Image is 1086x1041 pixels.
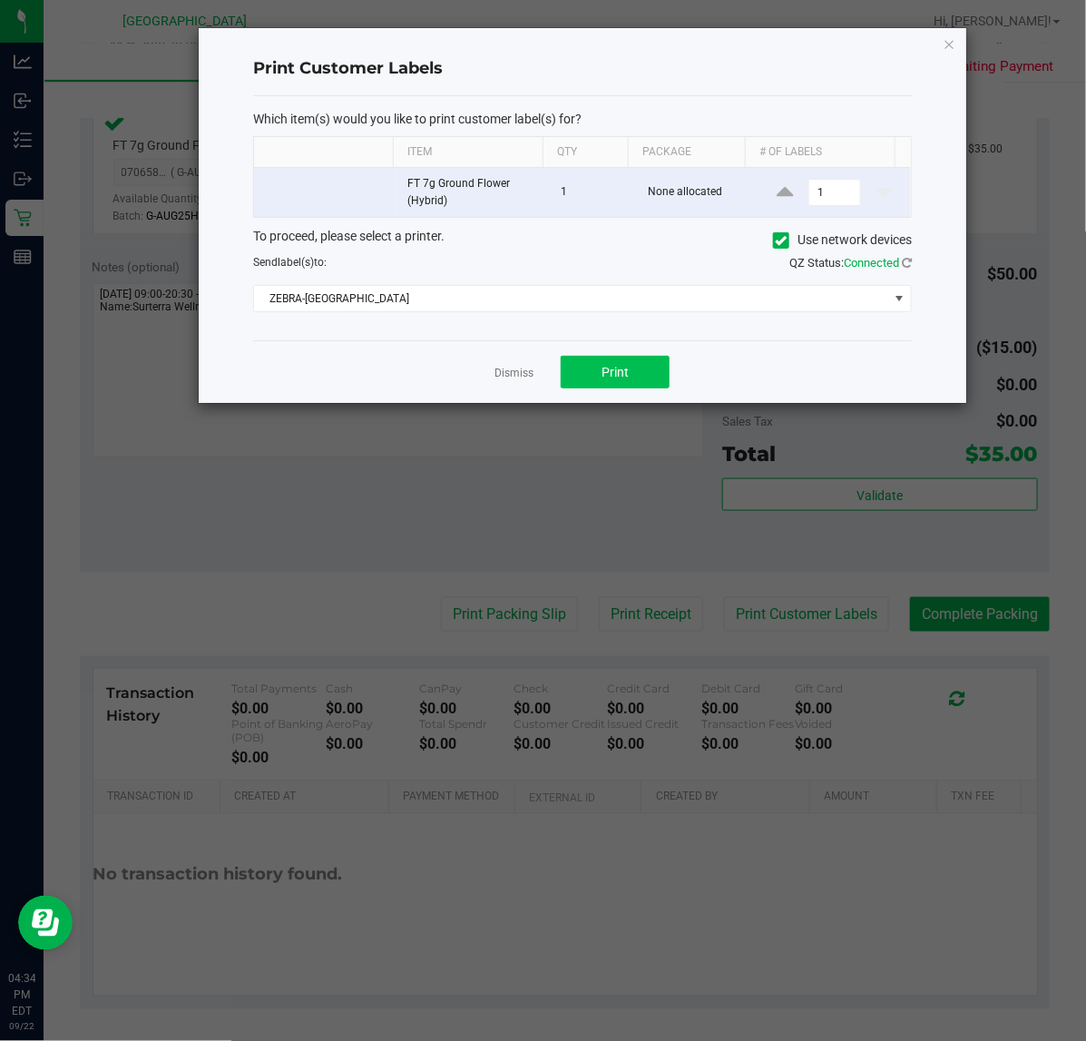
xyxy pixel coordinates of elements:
span: Connected [844,256,899,270]
th: Item [393,137,543,168]
span: Send to: [253,256,327,269]
h4: Print Customer Labels [253,57,912,81]
th: # of labels [745,137,895,168]
th: Qty [543,137,628,168]
iframe: Resource center [18,896,73,950]
span: ZEBRA-[GEOGRAPHIC_DATA] [254,286,888,311]
span: label(s) [278,256,314,269]
label: Use network devices [773,231,912,250]
td: FT 7g Ground Flower (Hybrid) [396,168,550,217]
p: Which item(s) would you like to print customer label(s) for? [253,111,912,127]
th: Package [628,137,746,168]
td: 1 [550,168,637,217]
span: Print [602,365,629,379]
button: Print [561,356,670,388]
span: QZ Status: [789,256,912,270]
td: None allocated [638,168,758,217]
a: Dismiss [494,366,533,381]
div: To proceed, please select a printer. [240,227,925,254]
